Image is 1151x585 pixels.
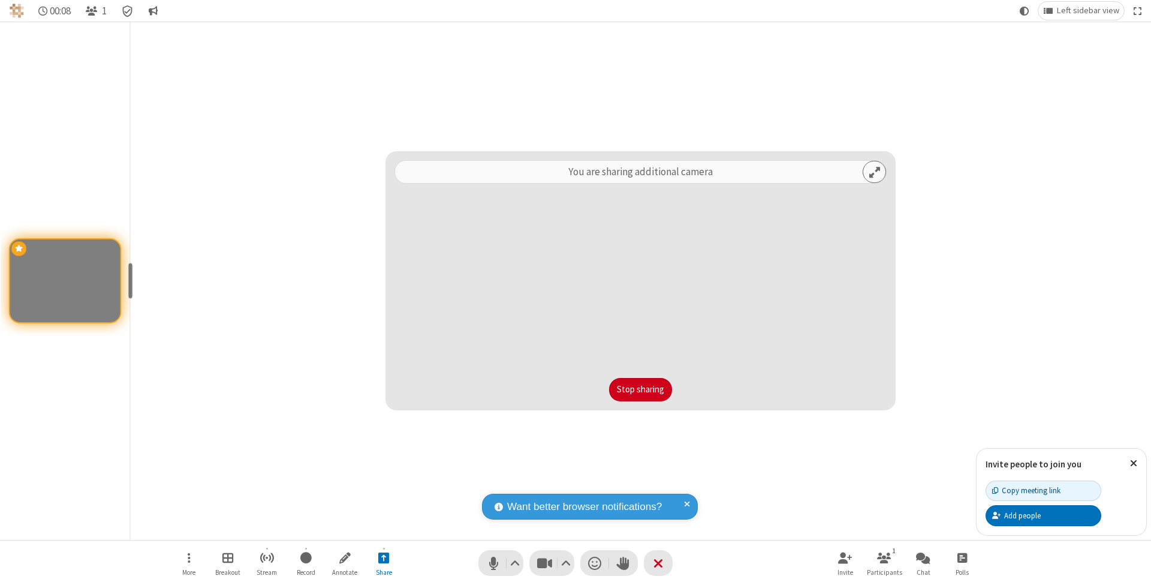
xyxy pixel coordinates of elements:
[837,569,853,576] span: Invite
[558,550,574,576] button: Video setting
[143,2,162,20] button: Conversation
[568,164,713,180] p: You are sharing additional camera
[34,2,76,20] div: Timer
[210,546,246,580] button: Manage Breakout Rooms
[215,569,240,576] span: Breakout
[327,546,363,580] button: Start annotating shared screen
[10,4,24,18] img: QA Selenium DO NOT DELETE OR CHANGE
[116,2,139,20] div: Meeting details Encryption enabled
[529,550,574,576] button: Stop video (⌘+Shift+V)
[171,546,207,580] button: Open menu
[332,569,357,576] span: Annotate
[297,569,315,576] span: Record
[102,5,107,17] span: 1
[50,5,71,17] span: 00:08
[609,378,672,402] button: Stop sharing
[986,481,1101,501] button: Copy meeting link
[1057,6,1119,16] span: Left sidebar view
[992,485,1060,496] div: Copy meeting link
[609,550,638,576] button: Raise hand
[478,550,523,576] button: Mute (⌘+Shift+A)
[580,550,609,576] button: Send a reaction
[249,546,285,580] button: Start streaming
[944,546,980,580] button: Open poll
[507,550,523,576] button: Audio settings
[644,550,673,576] button: End or leave meeting
[986,505,1101,526] button: Add people
[956,569,969,576] span: Polls
[182,569,195,576] span: More
[376,569,392,576] span: Share
[366,546,402,580] button: Stop sharing additional camera
[917,569,930,576] span: Chat
[1038,2,1124,20] button: Change layout
[1121,449,1146,478] button: Close popover
[80,2,112,20] button: Open participant list
[288,546,324,580] button: Start recording
[827,546,863,580] button: Invite participants (⌘+Shift+I)
[507,499,662,515] span: Want better browser notifications?
[1129,2,1147,20] button: Fullscreen
[257,569,277,576] span: Stream
[986,458,1081,470] label: Invite people to join you
[867,569,902,576] span: Participants
[863,161,886,183] button: Expand preview
[889,545,899,556] div: 1
[905,546,941,580] button: Open chat
[866,546,902,580] button: Open participant list
[1015,2,1034,20] button: Using system theme
[128,263,133,299] div: resize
